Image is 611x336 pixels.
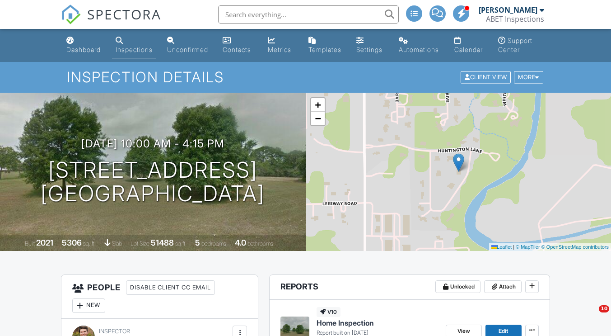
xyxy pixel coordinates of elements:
[195,238,200,247] div: 5
[264,33,297,58] a: Metrics
[514,71,543,84] div: More
[395,33,443,58] a: Automations (Advanced)
[218,5,399,24] input: Search everything...
[223,46,251,53] div: Contacts
[112,33,156,58] a: Inspections
[126,280,215,295] div: Disable Client CC Email
[491,244,512,250] a: Leaflet
[268,46,291,53] div: Metrics
[311,112,325,125] a: Zoom out
[61,12,161,31] a: SPECTORA
[494,33,548,58] a: Support Center
[599,305,609,312] span: 10
[61,5,81,24] img: The Best Home Inspection Software - Spectora
[308,46,341,53] div: Templates
[235,238,246,247] div: 4.0
[116,46,153,53] div: Inspections
[353,33,388,58] a: Settings
[62,238,82,247] div: 5306
[451,33,487,58] a: Calendar
[516,244,540,250] a: © MapTiler
[311,98,325,112] a: Zoom in
[167,46,208,53] div: Unconfirmed
[399,46,439,53] div: Automations
[461,71,511,84] div: Client View
[25,240,35,247] span: Built
[305,33,346,58] a: Templates
[112,240,122,247] span: slab
[163,33,212,58] a: Unconfirmed
[580,305,602,327] iframe: Intercom live chat
[67,69,544,85] h1: Inspection Details
[454,46,483,53] div: Calendar
[175,240,187,247] span: sq.ft.
[479,5,537,14] div: [PERSON_NAME]
[356,46,382,53] div: Settings
[219,33,257,58] a: Contacts
[486,14,544,24] div: ABET Inspections
[81,137,224,150] h3: [DATE] 10:00 am - 4:15 pm
[131,240,149,247] span: Lot Size
[41,158,265,206] h1: [STREET_ADDRESS] [GEOGRAPHIC_DATA]
[83,240,96,247] span: sq. ft.
[63,33,105,58] a: Dashboard
[99,328,130,335] span: Inspector
[541,244,609,250] a: © OpenStreetMap contributors
[453,153,464,172] img: Marker
[460,73,513,80] a: Client View
[513,244,514,250] span: |
[315,113,321,124] span: −
[151,238,174,247] div: 51488
[61,275,258,319] h3: People
[36,238,53,247] div: 2021
[72,298,105,313] div: New
[247,240,273,247] span: bathrooms
[66,46,101,53] div: Dashboard
[498,37,532,53] div: Support Center
[201,240,226,247] span: bedrooms
[87,5,161,24] span: SPECTORA
[315,99,321,110] span: +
